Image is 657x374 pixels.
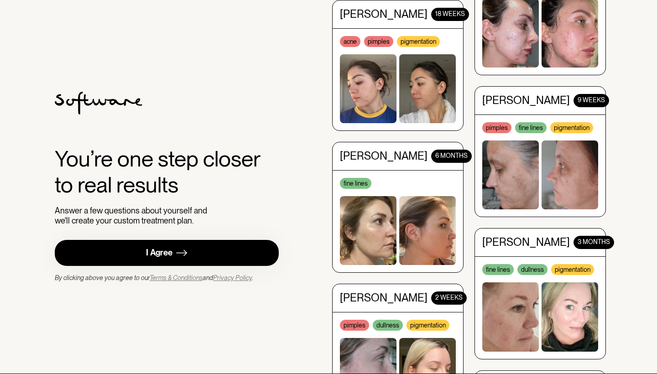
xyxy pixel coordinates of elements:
div: 6 months [431,149,472,162]
div: fine lines [340,177,371,188]
div: dullness [373,319,403,330]
div: [PERSON_NAME] [340,7,428,21]
div: pimples [364,36,393,47]
div: dullness [517,264,547,275]
div: fine lines [482,264,514,275]
a: Privacy Policy [213,274,252,281]
div: pigmentation [551,264,594,275]
div: Answer a few questions about yourself and we'll create your custom treatment plan. [55,206,211,225]
div: [PERSON_NAME] [482,236,570,249]
div: 9 WEEKS [574,93,609,107]
div: [PERSON_NAME] [340,149,428,162]
a: Terms & Conditions [150,274,203,281]
div: 2 WEEKS [431,291,467,305]
div: pimples [340,319,369,330]
div: pigmentation [550,122,593,133]
div: [PERSON_NAME] [482,93,570,107]
div: pimples [482,122,511,133]
div: [PERSON_NAME] [340,291,428,305]
div: pigmentation [407,319,449,330]
div: fine lines [515,122,547,133]
div: I Agree [146,248,172,258]
div: pigmentation [397,36,440,47]
a: I Agree [55,240,279,266]
div: 18 WEEKS [431,7,469,21]
div: 3 MONTHS [574,236,614,249]
div: By clicking above you agree to our and . [55,273,253,282]
div: You’re one step closer to real results [55,146,279,198]
div: acne [340,36,360,47]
